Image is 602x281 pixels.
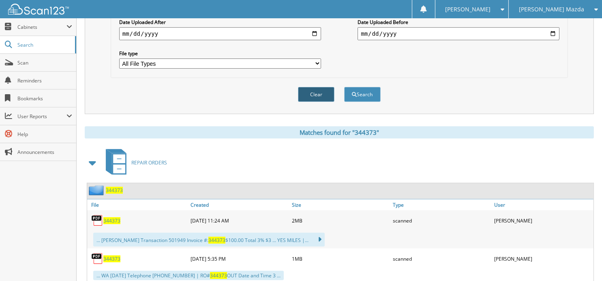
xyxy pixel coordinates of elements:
[17,95,72,102] span: Bookmarks
[208,237,225,244] span: 344373
[189,251,290,267] div: [DATE] 5:35 PM
[445,7,491,12] span: [PERSON_NAME]
[119,27,321,40] input: start
[290,199,391,210] a: Size
[358,27,559,40] input: end
[103,217,120,224] a: 344373
[298,87,334,102] button: Clear
[344,87,381,102] button: Search
[189,212,290,229] div: [DATE] 11:24 AM
[17,149,72,156] span: Announcements
[101,147,167,179] a: REPAIR ORDERS
[17,113,66,120] span: User Reports
[91,214,103,227] img: PDF.png
[290,212,391,229] div: 2MB
[492,251,593,267] div: [PERSON_NAME]
[189,199,290,210] a: Created
[519,7,584,12] span: [PERSON_NAME] Mazda
[358,19,559,26] label: Date Uploaded Before
[93,271,284,280] div: ... WA [DATE] Telephone [PHONE_NUMBER] | RO# OUT Date and Time 3 ...
[17,59,72,66] span: Scan
[561,242,602,281] iframe: Chat Widget
[17,77,72,84] span: Reminders
[131,159,167,166] span: REPAIR ORDERS
[17,41,71,48] span: Search
[492,212,593,229] div: [PERSON_NAME]
[119,19,321,26] label: Date Uploaded After
[8,4,69,15] img: scan123-logo-white.svg
[91,253,103,265] img: PDF.png
[93,233,325,246] div: ... [PERSON_NAME] Transaction 501949 Invoice #: $100.00 Total 3% $3 ... YES MILES |...
[391,199,492,210] a: Type
[17,131,72,138] span: Help
[492,199,593,210] a: User
[17,24,66,30] span: Cabinets
[85,126,594,138] div: Matches found for "344373"
[89,185,106,195] img: folder2.png
[119,50,321,57] label: File type
[391,212,492,229] div: scanned
[87,199,189,210] a: File
[103,255,120,262] a: 344373
[210,272,227,279] span: 344373
[106,187,123,194] a: 344373
[290,251,391,267] div: 1MB
[391,251,492,267] div: scanned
